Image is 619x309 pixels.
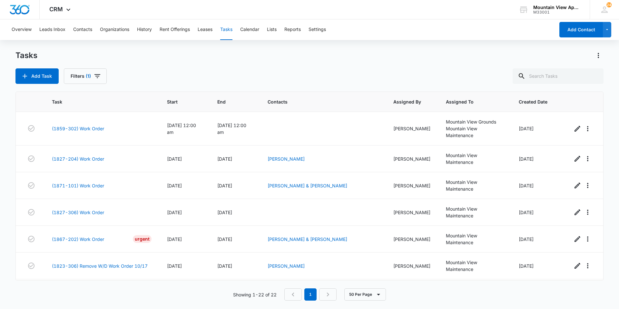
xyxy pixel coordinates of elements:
[137,19,152,40] button: History
[393,236,430,243] div: [PERSON_NAME]
[86,74,91,78] span: (1)
[220,19,232,40] button: Tasks
[100,19,129,40] button: Organizations
[513,68,604,84] input: Search Tasks
[198,19,212,40] button: Leases
[393,209,430,216] div: [PERSON_NAME]
[519,183,534,188] span: [DATE]
[12,19,32,40] button: Overview
[559,22,603,37] button: Add Contact
[268,236,347,242] a: [PERSON_NAME] & [PERSON_NAME]
[267,19,277,40] button: Lists
[393,125,430,132] div: [PERSON_NAME]
[268,183,347,188] a: [PERSON_NAME] & [PERSON_NAME]
[167,98,192,105] span: Start
[52,209,104,216] a: (1827-306) Work Order
[519,126,534,131] span: [DATE]
[217,236,232,242] span: [DATE]
[344,288,386,301] button: 50 Per Page
[268,263,305,269] a: [PERSON_NAME]
[533,5,580,10] div: account name
[52,182,104,189] a: (1871-101) Work Order
[446,205,503,219] div: Mountain View Maintenance
[606,2,612,7] span: 24
[64,68,107,84] button: Filters(1)
[133,235,152,243] div: Urgent
[393,263,430,269] div: [PERSON_NAME]
[167,263,182,269] span: [DATE]
[217,263,232,269] span: [DATE]
[533,10,580,15] div: account id
[446,125,503,139] div: Mountain View Maintenance
[446,98,494,105] span: Assigned To
[309,19,326,40] button: Settings
[167,123,196,135] span: [DATE] 12:00 am
[284,288,337,301] nav: Pagination
[52,98,142,105] span: Task
[240,19,259,40] button: Calendar
[446,259,503,273] div: Mountain View Maintenance
[39,19,65,40] button: Leads Inbox
[268,156,305,162] a: [PERSON_NAME]
[446,232,503,246] div: Mountain View Maintenance
[446,179,503,192] div: Mountain View Maintenance
[393,182,430,189] div: [PERSON_NAME]
[393,98,421,105] span: Assigned By
[393,155,430,162] div: [PERSON_NAME]
[160,19,190,40] button: Rent Offerings
[167,156,182,162] span: [DATE]
[167,210,182,215] span: [DATE]
[49,6,63,13] span: CRM
[217,123,246,135] span: [DATE] 12:00 am
[284,19,301,40] button: Reports
[217,98,242,105] span: End
[217,183,232,188] span: [DATE]
[73,19,92,40] button: Contacts
[446,152,503,165] div: Mountain View Maintenance
[15,68,59,84] button: Add Task
[268,98,368,105] span: Contacts
[519,236,534,242] span: [DATE]
[52,125,104,132] a: (1859-302) Work Order
[593,50,604,61] button: Actions
[519,156,534,162] span: [DATE]
[519,98,547,105] span: Created Date
[167,236,182,242] span: [DATE]
[446,118,503,125] div: Mountain View Grounds
[304,288,317,301] em: 1
[15,51,37,60] h1: Tasks
[167,183,182,188] span: [DATE]
[52,155,104,162] a: (1827-204) Work Order
[606,2,612,7] div: notifications count
[217,156,232,162] span: [DATE]
[52,236,104,243] a: (1867-202) Work Order
[233,291,277,298] p: Showing 1-22 of 22
[217,210,232,215] span: [DATE]
[52,263,148,269] a: (1823-306) Remove W/D Work Order 10/17
[519,210,534,215] span: [DATE]
[519,263,534,269] span: [DATE]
